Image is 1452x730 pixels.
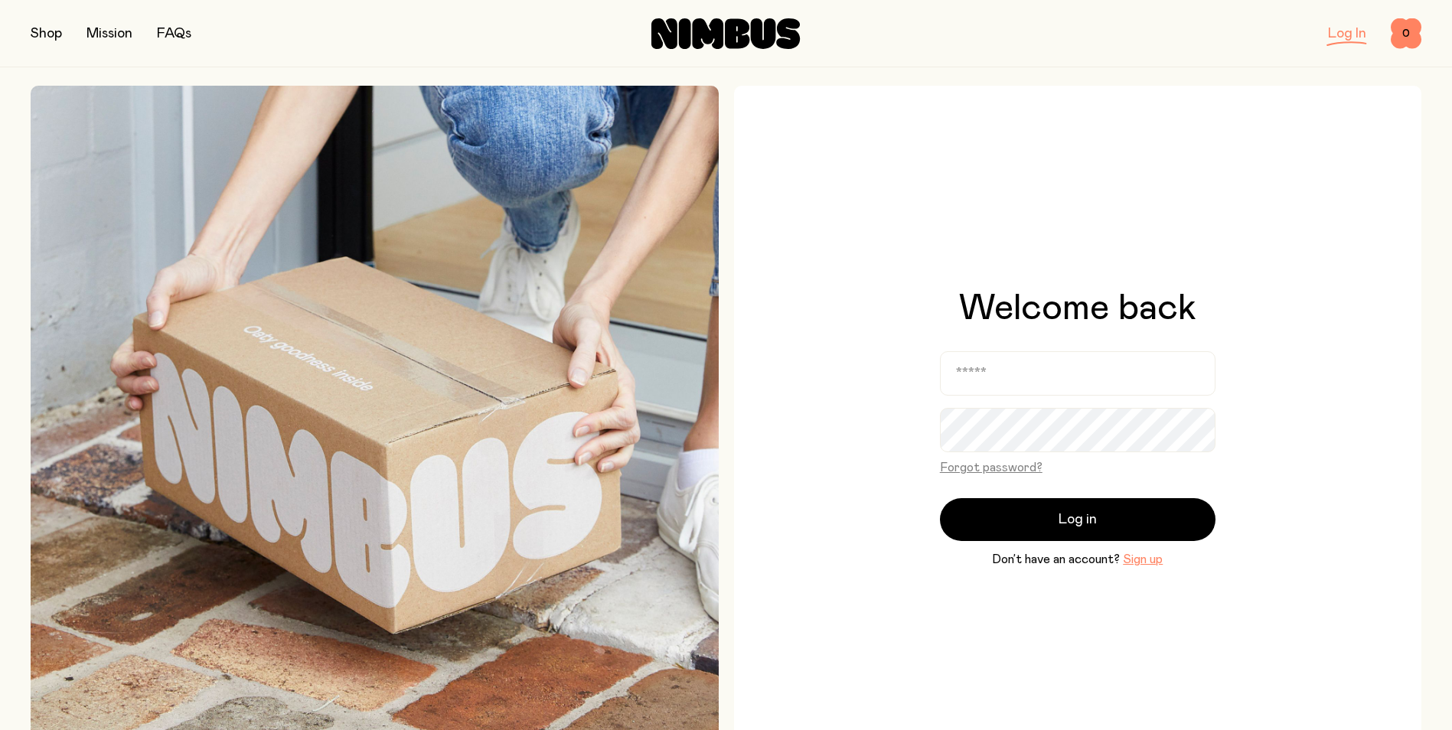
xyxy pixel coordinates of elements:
h1: Welcome back [959,290,1196,327]
button: 0 [1391,18,1421,49]
a: FAQs [157,27,191,41]
button: Forgot password? [940,458,1043,477]
a: Log In [1328,27,1366,41]
span: Don’t have an account? [992,550,1120,569]
button: Sign up [1123,550,1163,569]
button: Log in [940,498,1215,541]
span: Log in [1059,509,1097,530]
a: Mission [86,27,132,41]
